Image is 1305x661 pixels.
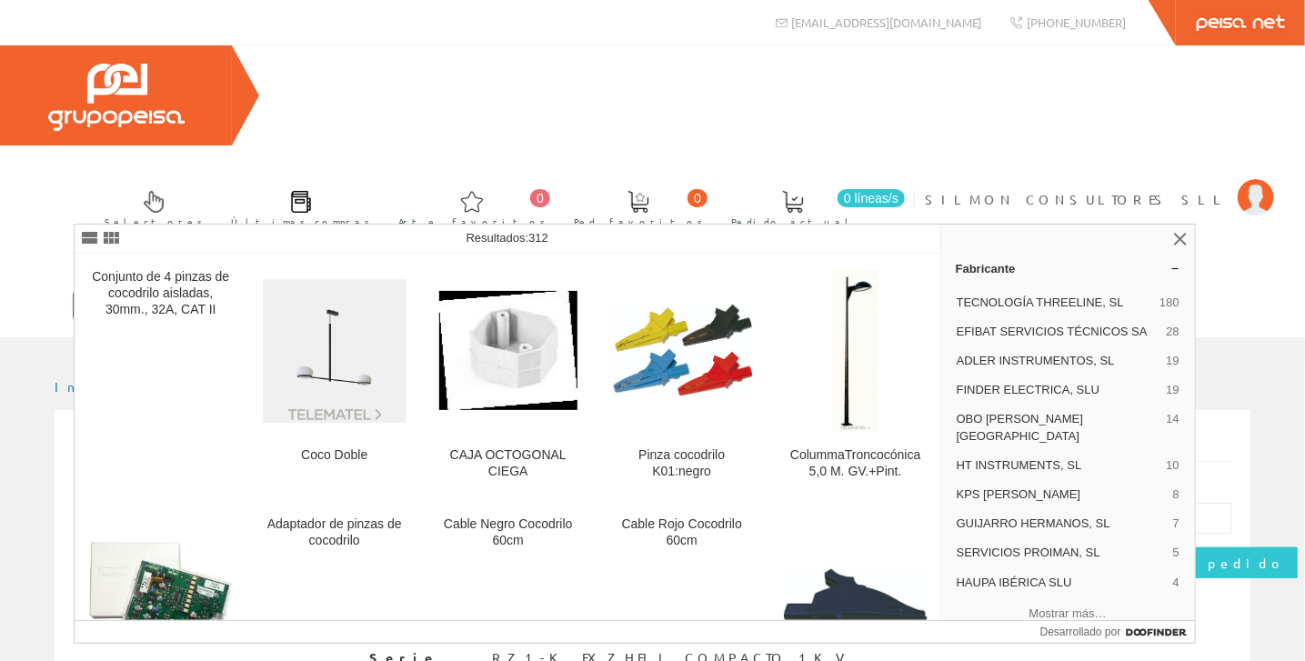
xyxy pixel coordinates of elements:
img: ColummaTroncocónica 5,0 M. GV.+Pint. [832,269,878,433]
font: TECNOLOGÍA THREELINE, SL [957,295,1124,309]
font: Cable Rojo Cocodrilo 60cm [622,516,742,547]
a: Pinza cocodrilo K01:negro Pinza cocodrilo K01:negro [596,255,768,501]
font: [EMAIL_ADDRESS][DOMAIN_NAME] [792,15,982,30]
font: 7 [1173,516,1180,530]
font: 0 [694,191,701,205]
font: KPS [PERSON_NAME] [957,487,1081,501]
font: 312 [528,231,548,245]
font: Últimas compras [231,215,370,228]
font: Arte. favoritos [398,215,546,228]
a: Selectores [86,175,212,238]
font: 5 [1173,546,1180,559]
font: EFIBAT SERVICIOS TÉCNICOS SA [957,325,1148,338]
font: FINDER ELECTRICA, SLU [957,383,1099,396]
font: ADLER INSTRUMENTOS, SL [957,354,1115,367]
font: SERVICIOS PROIMAN, SL [957,546,1100,559]
a: Coco Doble Coco Doble [248,255,421,501]
a: ColummaTroncocónica 5,0 M. GV.+Pint. ColummaTroncocónica 5,0 M. GV.+Pint. [769,255,942,501]
font: HAUPA IBÉRICA SLU [957,576,1072,589]
font: 10 [1166,458,1179,472]
font: 4 [1173,576,1180,589]
a: CAJA OCTOGONAL CIEGA CAJA OCTOGONAL CIEGA [422,255,595,501]
font: Coco Doble [301,447,367,462]
font: 0 [537,191,544,205]
font: Cable Negro Cocodrilo 60cm [444,516,573,547]
img: Pinza cocodrilo K01:negro [610,305,754,397]
font: Conjunto de 4 pinzas de cocodrilo aisladas, 30mm., 32A, CAT II [92,269,229,316]
a: Inicio [55,378,132,395]
font: 0 líneas/s [844,191,898,205]
a: Desarrollado por [1040,621,1195,643]
img: Pinza cocodrilo K03; negro [784,569,928,628]
font: 8 [1173,487,1180,501]
font: 19 [1166,354,1179,367]
a: Últimas compras [213,175,379,238]
font: 19 [1166,383,1179,396]
font: ColummaTroncocónica 5,0 M. GV.+Pint. [790,447,920,478]
font: 14 [1166,412,1179,426]
font: [PHONE_NUMBER] [1027,15,1126,30]
font: Pinza cocodrilo K01:negro [638,447,725,478]
font: Desarrollado por [1040,626,1121,638]
font: Selectores [105,215,203,228]
font: Fabricante [956,262,1016,275]
font: Ped. favoritos [574,215,703,228]
font: Resultados: [467,231,529,245]
font: 180 [1159,295,1180,309]
font: 28 [1166,325,1179,338]
font: Adaptador de pinzas de cocodrilo [267,516,402,547]
img: Coco Doble [263,279,407,423]
font: SILMON CONSULTORES SLL [925,191,1229,207]
img: Grupo Peisa [48,64,185,131]
button: Mostrar más… [949,599,1188,629]
font: Pedido actual [731,215,855,228]
a: SILMON CONSULTORES SLL [925,175,1274,193]
font: CAJA OCTOGONAL CIEGA [450,447,567,478]
font: Mostrar más… [1029,606,1107,620]
font: OBO [PERSON_NAME][GEOGRAPHIC_DATA] [957,412,1083,442]
img: CAJA OCTOGONAL CIEGA [439,291,577,410]
font: GUIJARRO HERMANOS, SL [957,516,1110,530]
font: HT INSTRUMENTS, SL [957,458,1082,472]
a: Fabricante [941,254,1195,283]
a: Conjunto de 4 pinzas de cocodrilo aisladas, 30mm., 32A, CAT II [75,255,247,501]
